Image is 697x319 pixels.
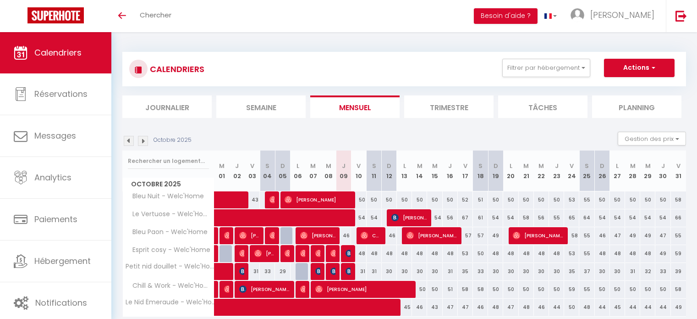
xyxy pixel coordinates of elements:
div: 35 [564,263,579,280]
div: 50 [534,191,549,208]
div: 66 [671,209,686,226]
button: Besoin d'aide ? [474,8,538,24]
h3: CALENDRIERS [148,59,204,79]
th: 10 [351,151,366,191]
div: 30 [382,263,397,280]
span: [PERSON_NAME] [406,227,457,244]
div: 46 [473,299,488,316]
div: 48 [625,245,640,262]
div: 30 [534,263,549,280]
div: 45 [610,299,625,316]
div: 50 [549,191,564,208]
div: 30 [412,263,427,280]
div: 58 [564,227,579,244]
div: 50 [473,245,488,262]
div: 30 [427,263,442,280]
th: 30 [655,151,670,191]
div: 55 [671,227,686,244]
th: 24 [564,151,579,191]
div: 52 [458,191,473,208]
div: 50 [351,191,366,208]
div: 44 [655,299,670,316]
div: 49 [625,227,640,244]
div: 50 [625,281,640,298]
th: 23 [549,151,564,191]
div: 57 [458,227,473,244]
div: 30 [549,263,564,280]
span: [PERSON_NAME] [315,245,320,262]
span: Octobre 2025 [123,178,214,191]
span: [PERSON_NAME] [346,245,351,262]
abbr: M [310,162,316,170]
span: Messages [34,130,76,141]
span: Hébergement [34,255,91,267]
th: 17 [458,151,473,191]
div: 58 [458,281,473,298]
div: 33 [473,263,488,280]
div: 50 [519,281,534,298]
div: 56 [534,209,549,226]
div: 32 [640,263,655,280]
div: 47 [503,299,518,316]
span: [PERSON_NAME] [346,263,351,280]
li: Trimestre [404,95,494,118]
abbr: M [538,162,544,170]
abbr: M [523,162,529,170]
div: 50 [443,191,458,208]
th: 28 [625,151,640,191]
div: 48 [519,299,534,316]
div: 59 [564,281,579,298]
abbr: S [372,162,376,170]
div: 50 [427,281,442,298]
span: Paiements [34,213,77,225]
th: 09 [336,151,351,191]
div: 50 [610,281,625,298]
span: Réservations [34,88,88,100]
th: 02 [230,151,245,191]
th: 15 [427,151,442,191]
div: 48 [382,245,397,262]
div: 48 [595,245,610,262]
div: 31 [443,263,458,280]
div: 48 [610,245,625,262]
button: Gestion des prix [618,132,686,146]
div: 31 [625,263,640,280]
span: [PERSON_NAME] [239,227,259,244]
abbr: M [417,162,423,170]
th: 14 [412,151,427,191]
abbr: M [432,162,438,170]
button: Filtrer par hébergement [502,59,590,77]
div: 54 [655,209,670,226]
img: ... [571,8,584,22]
abbr: D [387,162,391,170]
div: 31 [245,263,260,280]
div: 55 [579,245,594,262]
div: 48 [412,245,427,262]
abbr: D [600,162,604,170]
div: 31 [367,263,382,280]
li: Planning [592,95,681,118]
th: 06 [291,151,306,191]
div: 50 [427,191,442,208]
div: 55 [549,209,564,226]
div: 50 [625,191,640,208]
input: Rechercher un logement... [128,153,209,169]
div: 50 [655,281,670,298]
div: 50 [519,191,534,208]
div: 51 [443,281,458,298]
div: 54 [610,209,625,226]
div: 58 [473,281,488,298]
p: Octobre 2025 [154,136,192,145]
div: 46 [534,299,549,316]
span: Chercher [140,10,171,20]
div: 54 [640,209,655,226]
div: 48 [534,245,549,262]
span: Bleu Paon - Welc'Home [124,227,210,237]
div: 48 [503,245,518,262]
div: 50 [640,191,655,208]
span: Le Vertuose - Welc'Home [124,209,216,219]
div: 54 [625,209,640,226]
div: 51 [473,191,488,208]
div: 50 [564,299,579,316]
th: 26 [595,151,610,191]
